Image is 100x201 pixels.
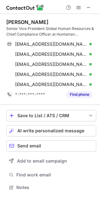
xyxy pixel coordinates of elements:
[6,170,96,179] button: Find work email
[15,61,87,67] span: [EMAIL_ADDRESS][DOMAIN_NAME]
[6,125,96,136] button: AI write personalized message
[6,19,48,25] div: [PERSON_NAME]
[16,172,94,178] span: Find work email
[15,41,87,47] span: [EMAIL_ADDRESS][DOMAIN_NAME]
[6,183,96,192] button: Notes
[17,113,85,118] div: Save to List / ATS / CRM
[16,185,94,190] span: Notes
[17,128,84,133] span: AI write personalized message
[6,26,96,37] div: Senior Vice President Global Human Resources & Chief Compliance Officer at Huntsman Corporation
[17,158,67,164] span: Add to email campaign
[67,91,92,98] button: Reveal Button
[15,72,87,77] span: [EMAIL_ADDRESS][DOMAIN_NAME]
[6,155,96,167] button: Add to email campaign
[6,110,96,121] button: save-profile-one-click
[6,140,96,152] button: Send email
[15,51,87,57] span: [EMAIL_ADDRESS][DOMAIN_NAME]
[17,143,41,148] span: Send email
[15,82,87,87] span: [EMAIL_ADDRESS][DOMAIN_NAME]
[6,4,44,11] img: ContactOut v5.3.10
